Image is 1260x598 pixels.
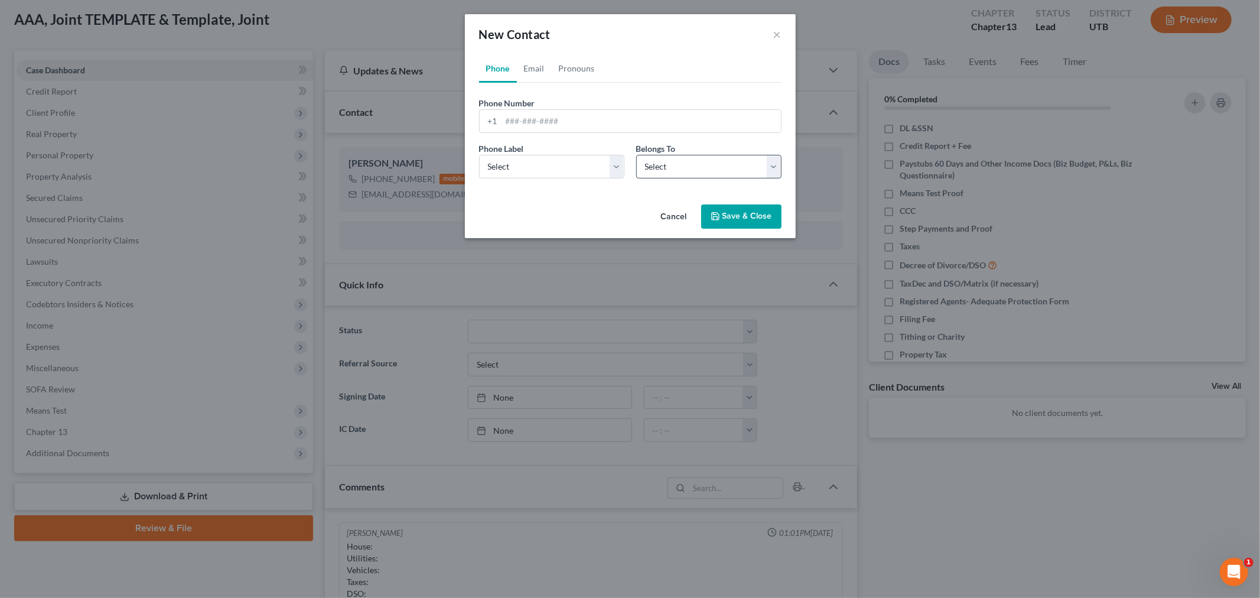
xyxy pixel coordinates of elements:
a: Email [517,54,552,83]
div: +1 [480,110,502,132]
button: Save & Close [701,204,782,229]
button: Cancel [652,206,696,229]
span: Belongs To [636,144,676,154]
button: × [773,27,782,41]
span: 1 [1244,558,1254,567]
span: New Contact [479,27,551,41]
iframe: Intercom live chat [1220,558,1248,586]
span: Phone Label [479,144,524,154]
input: ###-###-#### [502,110,781,132]
a: Phone [479,54,517,83]
span: Phone Number [479,98,535,108]
a: Pronouns [552,54,602,83]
